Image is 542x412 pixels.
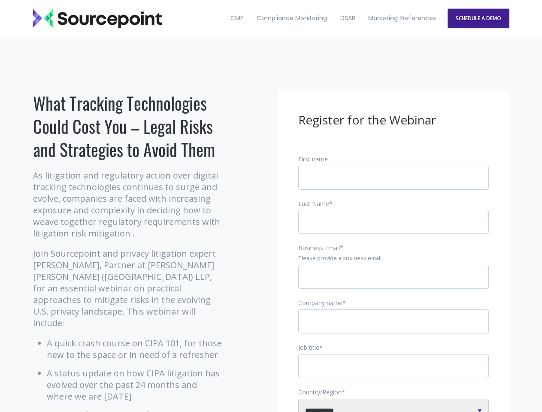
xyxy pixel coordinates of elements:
[298,200,329,208] span: Last Name
[298,388,342,396] span: Country/Region
[298,299,342,307] span: Company name
[47,337,224,360] li: A quick crash course on CIPA 101, for those new to the space or in need of a refresher
[298,244,340,252] span: Business Email
[298,155,328,163] span: First name
[298,343,319,351] span: Job title
[33,248,224,329] p: Join Sourcepoint and privacy litigation expert [PERSON_NAME], Partner at [PERSON_NAME] [PERSON_NA...
[47,367,224,402] li: A status update on how CIPA litigation has evolved over the past 24 months and where we are [DATE]
[33,170,224,239] p: As litigation and regulatory action over digital tracking technologies continues to surge and evo...
[298,254,489,262] legend: Please provide a business email
[298,112,489,128] h3: Register for the Webinar
[448,9,509,28] a: SCHEDULE A DEMO
[33,91,224,161] h1: What Tracking Technologies Could Cost You – Legal Risks and Strategies to Avoid Them
[33,9,162,28] img: Sourcepoint_logo_black_transparent (2)-2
